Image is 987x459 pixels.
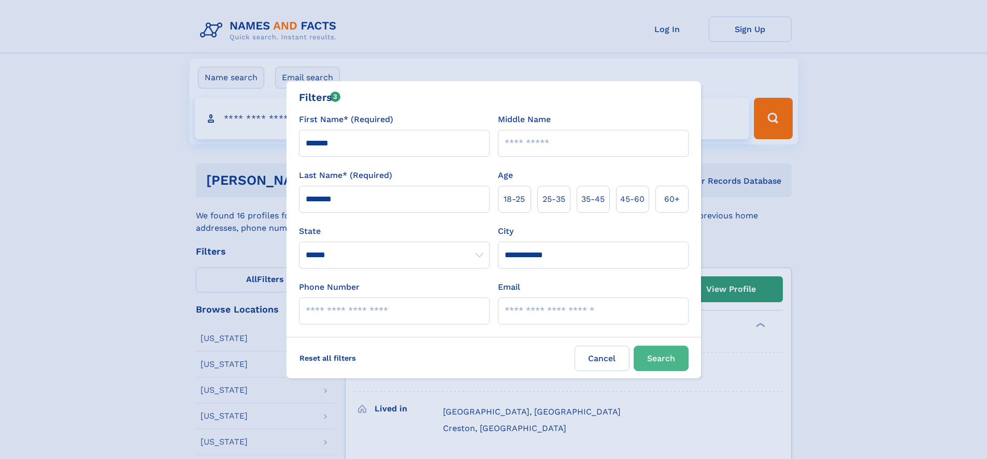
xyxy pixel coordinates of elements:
[299,169,392,182] label: Last Name* (Required)
[498,113,551,126] label: Middle Name
[299,90,341,105] div: Filters
[299,281,360,293] label: Phone Number
[634,346,689,371] button: Search
[620,193,645,205] span: 45‑60
[299,225,490,238] label: State
[581,193,605,205] span: 35‑45
[299,113,393,126] label: First Name* (Required)
[504,193,525,205] span: 18‑25
[542,193,565,205] span: 25‑35
[498,225,513,238] label: City
[575,346,630,371] label: Cancel
[498,169,513,182] label: Age
[498,281,520,293] label: Email
[293,346,363,371] label: Reset all filters
[664,193,680,205] span: 60+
